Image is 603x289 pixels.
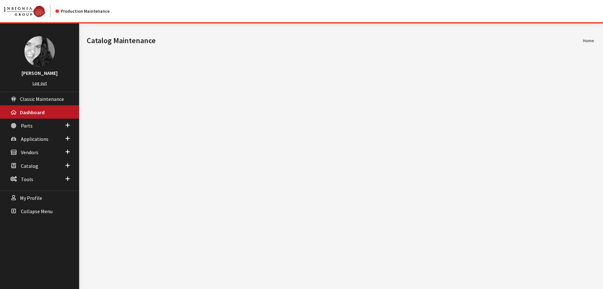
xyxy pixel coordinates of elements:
[583,37,594,44] li: Home
[20,195,42,201] span: My Profile
[21,122,33,129] span: Parts
[21,136,48,142] span: Applications
[20,109,45,115] span: Dashboard
[4,5,55,17] a: Insignia Group logo
[6,69,73,77] h3: [PERSON_NAME]
[21,163,38,169] span: Catalog
[24,36,55,67] img: Khrystal Dorton
[33,80,47,86] a: Log out
[21,176,33,182] span: Tools
[20,96,64,102] span: Classic Maintenance
[21,149,38,156] span: Vendors
[4,6,45,17] img: Catalog Maintenance
[21,208,53,214] span: Collapse Menu
[87,35,583,46] h1: Catalog Maintenance
[55,8,110,15] div: Production Maintenance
